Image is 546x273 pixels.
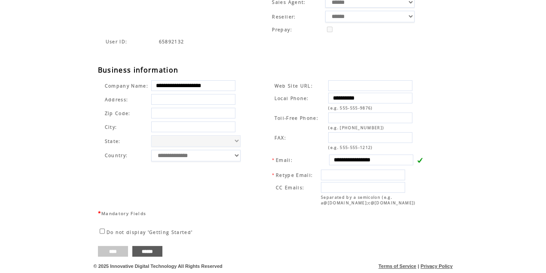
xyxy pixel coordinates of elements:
span: Business information [98,65,179,75]
span: Toll-Free Phone: [275,115,318,121]
span: Web Site URL: [275,83,313,89]
span: Indicates the agent code for sign up page with sales agent or reseller tracking code [159,39,184,45]
span: (e.g. 555-555-9876) [328,105,372,111]
span: Retype Email: [276,172,313,178]
span: Country: [105,152,128,158]
span: City: [105,124,117,130]
span: (e.g. 555-555-1212) [328,145,372,150]
span: CC Emails: [276,185,304,191]
span: Address: [105,97,128,103]
span: | [418,264,419,269]
img: v.gif [417,157,423,163]
span: Do not display 'Getting Started' [106,229,192,235]
span: Local Phone: [275,95,309,101]
a: Terms of Service [378,264,416,269]
span: Mandatory Fields [101,210,146,216]
span: © 2025 Innovative Digital Technology All Rights Reserved [94,264,223,269]
span: Indicates the agent code for sign up page with sales agent or reseller tracking code [106,39,128,45]
span: State: [105,138,148,144]
span: Email: [276,157,293,163]
span: Company Name: [105,83,148,89]
span: (e.g. [PHONE_NUMBER]) [328,125,384,130]
span: Prepay: [272,27,292,33]
span: FAX: [275,135,286,141]
span: Separated by a semicolon (e.g. a@[DOMAIN_NAME];c@[DOMAIN_NAME]) [321,194,416,206]
a: Privacy Policy [421,264,453,269]
span: Reseller: [272,14,296,20]
span: Zip Code: [105,110,131,116]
